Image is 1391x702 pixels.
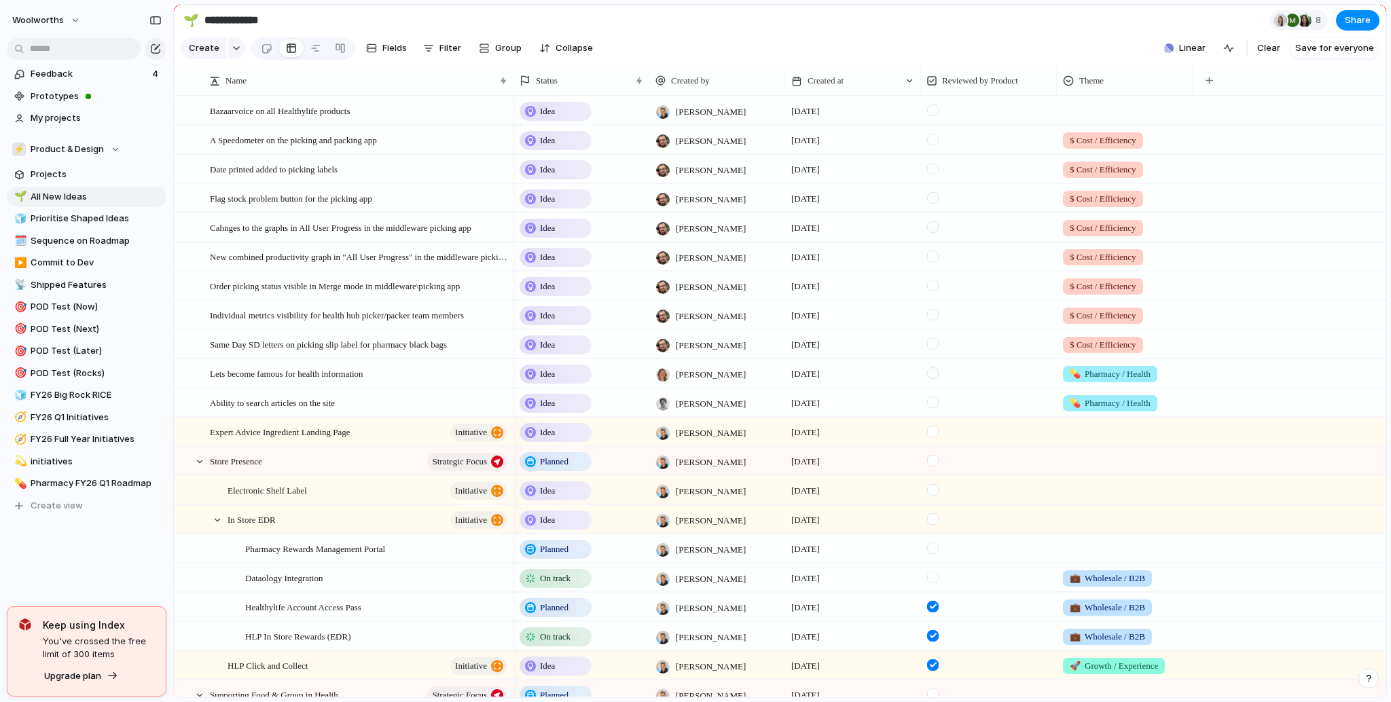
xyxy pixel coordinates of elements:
span: [PERSON_NAME] [676,134,746,148]
div: 🎯 [14,344,24,359]
a: 🧭FY26 Full Year Initiatives [7,429,166,449]
span: [PERSON_NAME] [676,368,746,382]
div: 💊 [14,476,24,492]
span: $ Cost / Efficiency [1070,251,1136,264]
div: 🎯 [14,299,24,315]
div: ▶️ [14,255,24,271]
span: Status [536,74,558,88]
span: $ Cost / Efficiency [1070,338,1136,352]
span: Planned [540,601,568,614]
span: Healthylife Account Access Pass [245,599,361,614]
span: [PERSON_NAME] [676,426,746,440]
span: POD Test (Later) [31,344,162,358]
span: Idea [540,251,555,264]
span: [PERSON_NAME] [676,602,746,615]
span: Wholesale / B2B [1070,601,1145,614]
span: Pharmacy FY26 Q1 Roadmap [31,477,162,490]
button: Filter [418,37,467,59]
button: 💫 [12,455,26,468]
div: 🗓️ [14,233,24,248]
button: 📡 [12,278,26,292]
button: Clear [1252,37,1286,59]
span: [PERSON_NAME] [676,631,746,644]
span: initiative [455,481,487,500]
span: Idea [540,192,555,206]
span: [DATE] [791,426,820,439]
span: [PERSON_NAME] [676,339,746,352]
button: 🎯 [12,344,26,358]
a: 🌱All New Ideas [7,187,166,207]
span: Cahnges to the graphs in All User Progress in the middleware picking app [210,219,471,235]
span: Order picking status visible in Merge mode in middleware\picking app [210,278,460,293]
span: Clear [1257,41,1280,55]
span: Reviewed by Product [942,74,1018,88]
span: 💼 [1070,573,1081,583]
span: Feedback [31,67,148,81]
span: 8 [1316,14,1325,27]
div: 🧊FY26 Big Rock RICE [7,385,166,405]
span: Pharmacy Rewards Management Portal [245,540,385,556]
span: Planned [540,688,568,702]
button: 🌱 [12,190,26,204]
span: Bazaarvoice on all Healthylife products [210,103,350,118]
span: [PERSON_NAME] [676,280,746,294]
span: Name [225,74,247,88]
span: [PERSON_NAME] [676,251,746,265]
span: On track [540,572,571,585]
span: [DATE] [791,630,820,644]
div: 🧊 [14,211,24,227]
span: [DATE] [791,105,820,118]
button: initiative [450,482,507,500]
span: 💼 [1070,631,1081,642]
span: HLP In Store Rewards (EDR) [245,628,351,644]
span: Share [1345,14,1371,27]
div: 🎯 [14,321,24,337]
span: [DATE] [791,396,820,410]
span: Create view [31,499,83,513]
a: 🎯POD Test (Now) [7,297,166,317]
span: [PERSON_NAME] [676,105,746,119]
span: FY26 Q1 Initiatives [31,411,162,424]
span: On track [540,630,571,644]
span: Idea [540,659,555,673]
span: [DATE] [791,367,820,381]
a: Prototypes [7,86,166,107]
div: 🗓️Sequence on Roadmap [7,231,166,251]
div: ▶️Commit to Dev [7,253,166,273]
div: 🎯POD Test (Later) [7,341,166,361]
span: Shipped Features [31,278,162,292]
span: [DATE] [791,455,820,468]
span: All New Ideas [31,190,162,204]
span: [PERSON_NAME] [676,514,746,528]
span: [DATE] [791,601,820,614]
span: Pharmacy / Health [1070,396,1151,410]
a: Feedback4 [7,64,166,84]
button: 🎯 [12,300,26,314]
span: Idea [540,426,555,439]
span: FY26 Full Year Initiatives [31,432,162,446]
span: [DATE] [791,572,820,585]
span: My projects [31,111,162,125]
div: 💫initiatives [7,451,166,472]
a: 🧭FY26 Q1 Initiatives [7,407,166,428]
span: Idea [540,280,555,293]
span: [PERSON_NAME] [676,485,746,498]
span: [PERSON_NAME] [676,543,746,557]
span: $ Cost / Efficiency [1070,221,1136,235]
span: initiatives [31,455,162,468]
span: Sequence on Roadmap [31,234,162,248]
a: 💊Pharmacy FY26 Q1 Roadmap [7,473,166,494]
span: In Store EDR [228,511,276,527]
button: 🧊 [12,388,26,402]
a: Projects [7,164,166,185]
button: Upgrade plan [40,667,122,686]
span: Prioritise Shaped Ideas [31,212,162,225]
span: $ Cost / Efficiency [1070,134,1136,147]
span: Theme [1079,74,1104,88]
button: Group [472,37,528,59]
span: [DATE] [791,484,820,498]
button: Create [181,37,226,59]
button: 🧭 [12,432,26,446]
